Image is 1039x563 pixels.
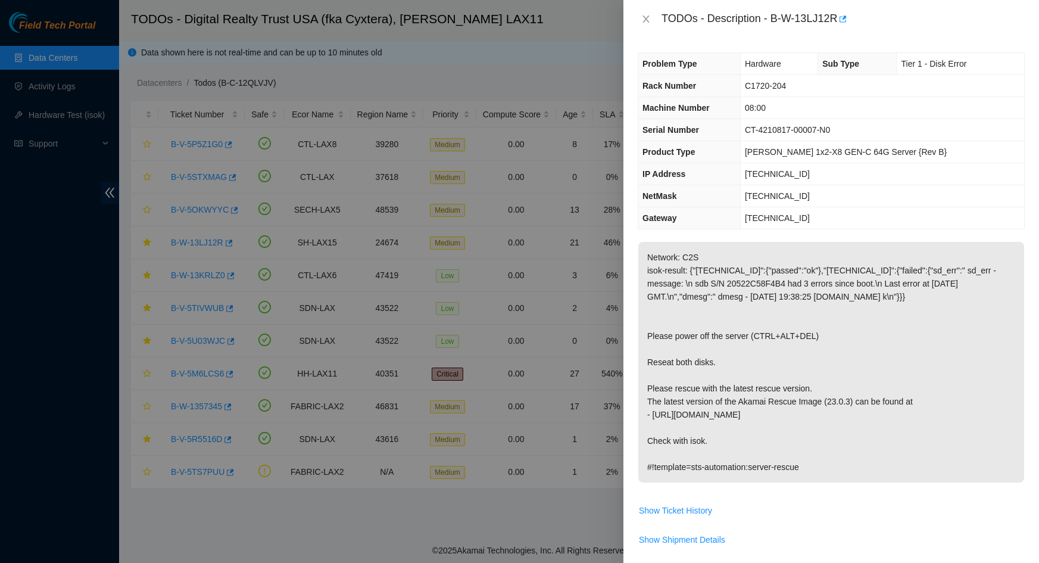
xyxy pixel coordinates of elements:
span: Show Shipment Details [639,533,725,546]
div: TODOs - Description - B-W-13LJ12R [662,10,1025,29]
p: Network: C2S isok-result: {"[TECHNICAL_ID]":{"passed":"ok"},"[TECHNICAL_ID]":{"failed":{"sd_err":... [638,242,1024,483]
span: Rack Number [642,81,696,91]
span: Tier 1 - Disk Error [901,59,966,69]
span: [TECHNICAL_ID] [745,169,810,179]
span: CT-4210817-00007-N0 [745,125,830,135]
span: Sub Type [822,59,859,69]
button: Show Ticket History [638,501,713,520]
span: Hardware [745,59,781,69]
span: close [641,14,651,24]
span: Serial Number [642,125,699,135]
span: NetMask [642,191,677,201]
span: 08:00 [745,103,766,113]
span: [PERSON_NAME] 1x2-X8 GEN-C 64G Server {Rev B} [745,147,947,157]
span: Product Type [642,147,695,157]
button: Show Shipment Details [638,530,726,549]
span: C1720-204 [745,81,786,91]
span: Problem Type [642,59,697,69]
span: [TECHNICAL_ID] [745,213,810,223]
span: IP Address [642,169,685,179]
span: Show Ticket History [639,504,712,517]
span: Gateway [642,213,677,223]
button: Close [638,14,654,25]
span: [TECHNICAL_ID] [745,191,810,201]
span: Machine Number [642,103,710,113]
